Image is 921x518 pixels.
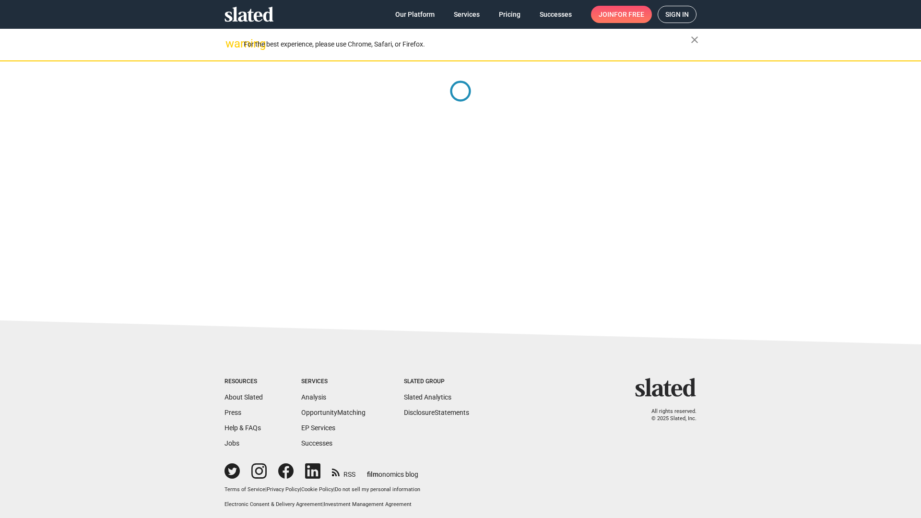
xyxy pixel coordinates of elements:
[333,486,335,493] span: |
[658,6,697,23] a: Sign in
[454,6,480,23] span: Services
[224,501,322,507] a: Electronic Consent & Delivery Agreement
[404,393,451,401] a: Slated Analytics
[395,6,435,23] span: Our Platform
[224,424,261,432] a: Help & FAQs
[641,408,697,422] p: All rights reserved. © 2025 Slated, Inc.
[224,486,265,493] a: Terms of Service
[532,6,579,23] a: Successes
[404,409,469,416] a: DisclosureStatements
[499,6,520,23] span: Pricing
[332,464,355,479] a: RSS
[322,501,324,507] span: |
[301,409,366,416] a: OpportunityMatching
[324,501,412,507] a: Investment Management Agreement
[446,6,487,23] a: Services
[591,6,652,23] a: Joinfor free
[224,378,263,386] div: Resources
[224,393,263,401] a: About Slated
[335,486,420,494] button: Do not sell my personal information
[265,486,267,493] span: |
[367,471,378,478] span: film
[300,486,301,493] span: |
[301,439,332,447] a: Successes
[599,6,644,23] span: Join
[614,6,644,23] span: for free
[301,378,366,386] div: Services
[244,38,691,51] div: For the best experience, please use Chrome, Safari, or Firefox.
[301,393,326,401] a: Analysis
[367,462,418,479] a: filmonomics blog
[388,6,442,23] a: Our Platform
[267,486,300,493] a: Privacy Policy
[689,34,700,46] mat-icon: close
[404,378,469,386] div: Slated Group
[225,38,237,49] mat-icon: warning
[665,6,689,23] span: Sign in
[224,439,239,447] a: Jobs
[491,6,528,23] a: Pricing
[301,486,333,493] a: Cookie Policy
[224,409,241,416] a: Press
[540,6,572,23] span: Successes
[301,424,335,432] a: EP Services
